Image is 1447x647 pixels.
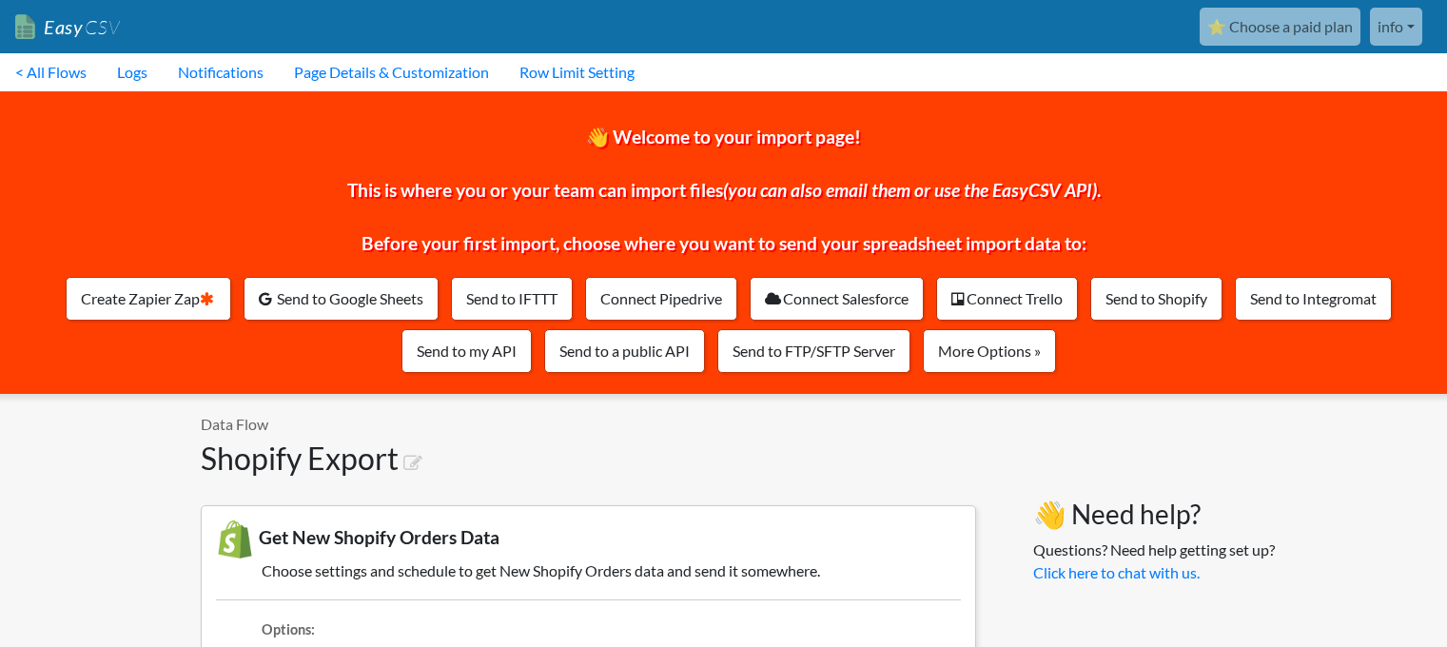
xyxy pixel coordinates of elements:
p: Data Flow [201,413,976,436]
i: (you can also email them or use the EasyCSV API) [723,179,1097,201]
a: Logs [102,53,163,91]
span: CSV [83,15,120,39]
a: Send to Shopify [1090,277,1222,321]
h3: Get New Shopify Orders Data [216,520,961,559]
a: Send to IFTTT [451,277,573,321]
a: Row Limit Setting [504,53,650,91]
a: Connect Trello [936,277,1078,321]
a: Click here to chat with us. [1033,563,1200,581]
img: New Shopify Orders [216,520,254,559]
a: Send to my API [401,329,532,373]
span: 👋 Welcome to your import page! This is where you or your team can import files . Before your firs... [347,126,1101,254]
p: Questions? Need help getting set up? [1033,539,1275,584]
a: Send to FTP/SFTP Server [717,329,910,373]
a: EasyCSV [15,8,120,47]
a: Send to Integromat [1235,277,1392,321]
a: Connect Salesforce [750,277,924,321]
li: Options: [262,619,942,645]
a: Notifications [163,53,279,91]
a: ⭐ Choose a paid plan [1200,8,1360,46]
a: Send to a public API [544,329,705,373]
h3: 👋 Need help? [1033,499,1275,531]
h1: Shopify Export [201,441,976,477]
a: Create Zapier Zap [66,277,231,321]
a: Send to Google Sheets [244,277,439,321]
a: More Options » [923,329,1056,373]
a: info [1370,8,1422,46]
h5: Choose settings and schedule to get New Shopify Orders data and send it somewhere. [216,561,961,579]
a: Page Details & Customization [279,53,504,91]
a: Connect Pipedrive [585,277,737,321]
